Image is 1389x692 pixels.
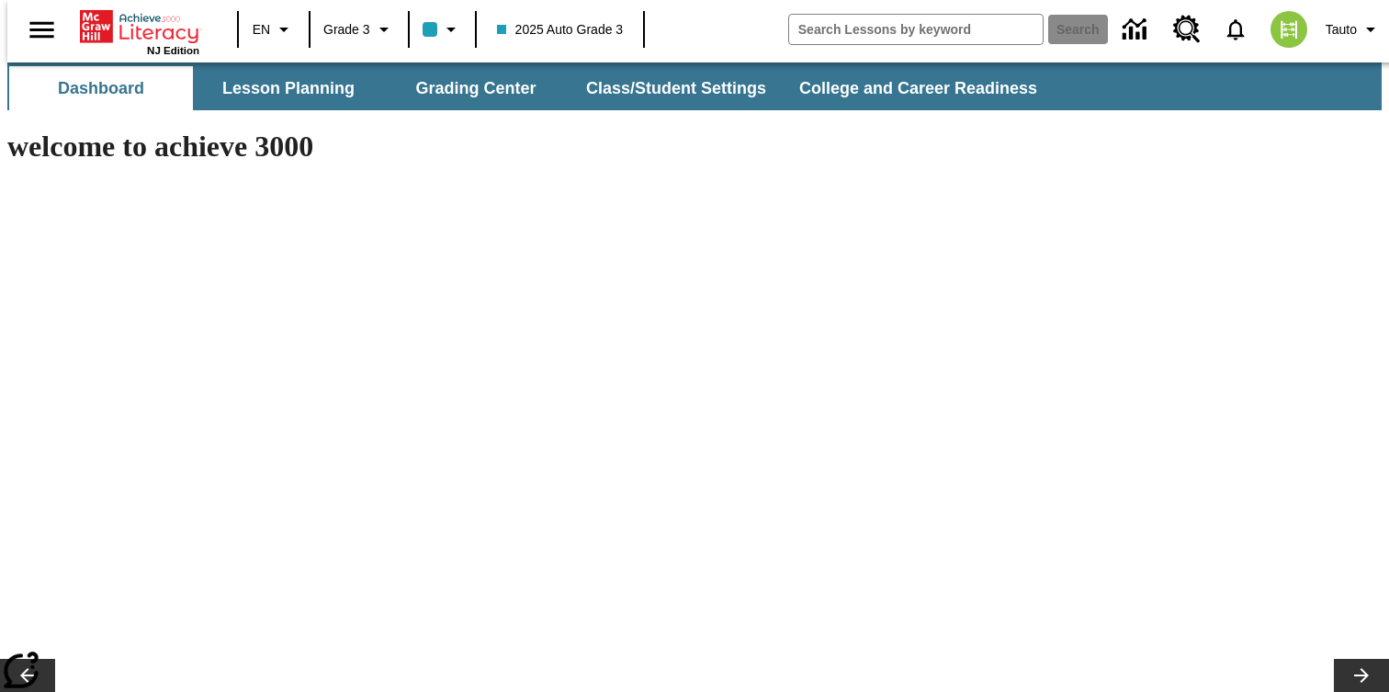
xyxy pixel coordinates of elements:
span: Grade 3 [323,20,370,40]
body: Maximum 600 characters Press Escape to exit toolbar Press Alt + F10 to reach toolbar [7,15,268,48]
button: Dashboard [9,66,193,110]
button: Grading Center [384,66,568,110]
a: Resource Center, Will open in new tab [1162,5,1212,54]
h1: welcome to achieve 3000 [7,130,854,164]
button: Select a new avatar [1259,6,1318,53]
span: NJ Edition [147,45,199,56]
span: 2025 Auto Grade 3 [497,20,624,40]
button: Profile/Settings [1318,13,1389,46]
span: EN [253,20,270,40]
button: Lesson carousel, Next [1334,659,1389,692]
img: avatar image [1270,11,1307,48]
button: Lesson Planning [197,66,380,110]
input: search field [789,15,1043,44]
button: Language: EN, Select a language [244,13,303,46]
button: Grade: Grade 3, Select a grade [316,13,402,46]
span: Tauto [1326,20,1357,40]
button: Class color is light blue. Change class color [415,13,469,46]
a: Data Center [1112,5,1162,55]
p: Announcements @#$%) at [DATE] 4:20:26 PM [7,15,268,48]
button: Open side menu [15,3,69,57]
div: SubNavbar [7,66,1054,110]
a: Home [80,8,199,45]
div: Home [80,6,199,56]
a: Notifications [1212,6,1259,53]
button: Class/Student Settings [571,66,781,110]
div: SubNavbar [7,62,1382,110]
button: College and Career Readiness [785,66,1052,110]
